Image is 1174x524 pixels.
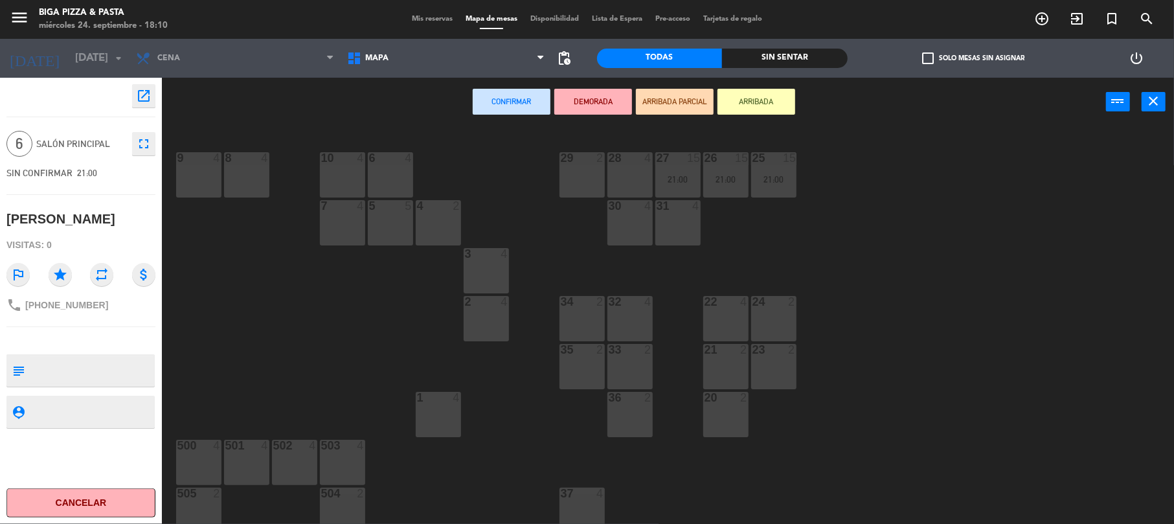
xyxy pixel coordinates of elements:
[417,200,418,212] div: 4
[309,440,317,451] div: 4
[705,344,705,356] div: 21
[465,248,466,260] div: 3
[132,132,155,155] button: fullscreen
[136,88,152,104] i: open_in_new
[90,263,113,286] i: repeat
[459,16,524,23] span: Mapa de mesas
[405,152,412,164] div: 4
[465,296,466,308] div: 2
[922,52,934,64] span: check_box_outline_blank
[49,263,72,286] i: star
[365,54,389,63] span: Mapa
[213,440,221,451] div: 4
[596,296,604,308] div: 2
[501,296,508,308] div: 4
[357,152,365,164] div: 4
[473,89,550,115] button: Confirmar
[644,392,652,404] div: 2
[922,52,1024,64] label: Solo mesas sin asignar
[177,488,178,499] div: 505
[788,296,796,308] div: 2
[321,200,322,212] div: 7
[735,152,748,164] div: 15
[157,54,180,63] span: Cena
[788,344,796,356] div: 2
[705,392,705,404] div: 20
[596,488,604,499] div: 4
[783,152,796,164] div: 15
[722,49,848,68] div: Sin sentar
[740,344,748,356] div: 2
[636,89,714,115] button: ARRIBADA PARCIAL
[77,168,97,178] span: 21:00
[111,51,126,66] i: arrow_drop_down
[39,6,168,19] div: Biga Pizza & Pasta
[321,152,322,164] div: 10
[10,8,29,27] i: menu
[177,440,178,451] div: 500
[1111,93,1126,109] i: power_input
[1146,93,1162,109] i: close
[649,16,697,23] span: Pre-acceso
[225,440,226,451] div: 501
[36,137,126,152] span: Salón Principal
[25,300,108,310] span: [PHONE_NUMBER]
[644,152,652,164] div: 4
[369,200,370,212] div: 5
[644,200,652,212] div: 4
[357,200,365,212] div: 4
[261,440,269,451] div: 4
[369,152,370,164] div: 6
[1129,51,1144,66] i: power_settings_new
[273,440,274,451] div: 502
[501,248,508,260] div: 4
[705,296,705,308] div: 22
[6,263,30,286] i: outlined_flag
[692,200,700,212] div: 4
[596,152,604,164] div: 2
[1142,92,1166,111] button: close
[213,488,221,499] div: 2
[6,131,32,157] span: 6
[405,16,459,23] span: Mis reservas
[6,168,73,178] span: SIN CONFIRMAR
[225,152,226,164] div: 8
[524,16,585,23] span: Disponibilidad
[740,392,748,404] div: 2
[6,488,155,518] button: Cancelar
[6,209,115,230] div: [PERSON_NAME]
[717,89,795,115] button: ARRIBADA
[752,152,753,164] div: 25
[1034,11,1050,27] i: add_circle_outline
[585,16,649,23] span: Lista de Espera
[321,488,322,499] div: 504
[10,8,29,32] button: menu
[6,234,155,256] div: Visitas: 0
[752,296,753,308] div: 24
[740,296,748,308] div: 4
[703,175,749,184] div: 21:00
[597,49,723,68] div: Todas
[11,405,25,419] i: person_pin
[687,152,700,164] div: 15
[357,488,365,499] div: 2
[453,392,460,404] div: 4
[697,16,769,23] span: Tarjetas de regalo
[357,440,365,451] div: 4
[321,440,322,451] div: 503
[261,152,269,164] div: 4
[655,175,701,184] div: 21:00
[1106,92,1130,111] button: power_input
[596,344,604,356] div: 2
[1104,11,1120,27] i: turned_in_not
[6,297,22,313] i: phone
